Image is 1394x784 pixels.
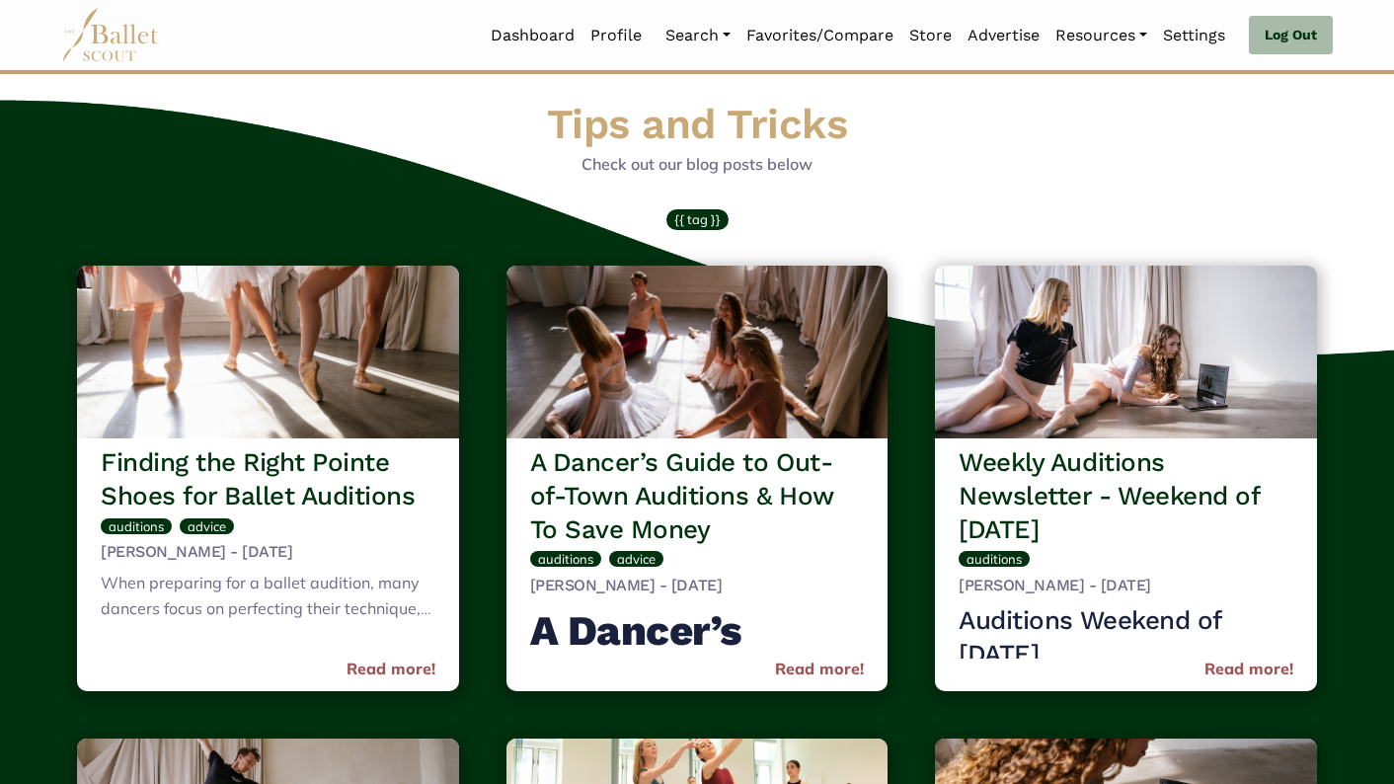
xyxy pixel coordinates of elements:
a: Settings [1155,15,1233,56]
h1: Tips and Tricks [69,98,1325,152]
img: header_image.img [77,266,459,438]
h5: [PERSON_NAME] - [DATE] [101,542,435,563]
h3: Finding the Right Pointe Shoes for Ballet Auditions [101,446,435,513]
a: Read more! [775,657,864,682]
span: When preparing for a ballet audition, many dancers focus on perfecting their technique, refining ... [101,573,431,668]
span: {{ tag }} [674,211,721,227]
img: header_image.img [935,266,1317,438]
h3: Auditions Weekend of [DATE] [959,604,1293,671]
h5: [PERSON_NAME] - [DATE] [959,576,1293,596]
span: advice [188,518,226,534]
a: Read more! [347,657,435,682]
span: advice [617,551,656,567]
span: auditions [967,551,1022,567]
a: Store [901,15,960,56]
h3: Weekly Auditions Newsletter - Weekend of [DATE] [959,446,1293,546]
a: Search [658,15,738,56]
p: Check out our blog posts below [69,152,1325,178]
a: Advertise [960,15,1047,56]
a: Log Out [1249,16,1333,55]
span: auditions [109,518,164,534]
img: header_image.img [506,266,889,438]
a: Read more! [1204,657,1293,682]
h3: A Dancer’s Guide to Out-of-Town Auditions & How To Save Money [530,446,865,546]
a: Profile [582,15,650,56]
span: auditions [538,551,593,567]
a: Favorites/Compare [738,15,901,56]
a: Resources [1047,15,1155,56]
h5: [PERSON_NAME] - [DATE] [530,576,865,596]
a: Dashboard [483,15,582,56]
